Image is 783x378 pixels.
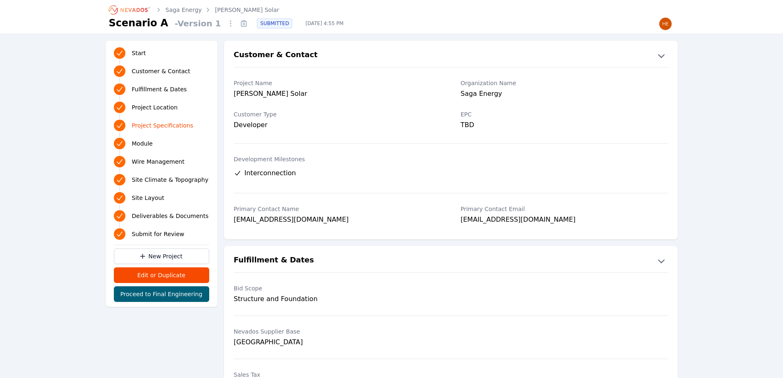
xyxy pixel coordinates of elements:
[132,139,153,148] span: Module
[224,254,678,267] button: Fulfillment & Dates
[132,67,190,75] span: Customer & Contact
[234,327,441,336] label: Nevados Supplier Base
[132,176,208,184] span: Site Climate & Topography
[234,337,441,347] div: [GEOGRAPHIC_DATA]
[234,89,441,100] div: [PERSON_NAME] Solar
[114,46,209,241] nav: Progress
[132,212,209,220] span: Deliverables & Documents
[461,79,668,87] label: Organization Name
[114,267,209,283] button: Edit or Duplicate
[109,16,169,30] h1: Scenario A
[461,110,668,118] label: EPC
[132,85,187,93] span: Fulfillment & Dates
[114,248,209,264] a: New Project
[659,17,672,30] img: Henar Luque
[132,230,185,238] span: Submit for Review
[461,120,668,132] div: TBD
[461,205,668,213] label: Primary Contact Email
[234,215,441,226] div: [EMAIL_ADDRESS][DOMAIN_NAME]
[132,121,194,130] span: Project Specifications
[234,284,441,292] label: Bid Scope
[234,49,318,62] h2: Customer & Contact
[132,158,185,166] span: Wire Management
[171,18,224,29] span: - Version 1
[257,19,292,28] div: SUBMITTED
[234,110,441,118] label: Customer Type
[299,20,350,27] span: [DATE] 4:55 PM
[234,294,441,304] div: Structure and Foundation
[461,89,668,100] div: Saga Energy
[132,103,178,111] span: Project Location
[114,286,209,302] button: Proceed to Final Engineering
[245,168,296,178] span: Interconnection
[109,3,279,16] nav: Breadcrumb
[234,254,314,267] h2: Fulfillment & Dates
[234,120,441,130] div: Developer
[215,6,279,14] a: [PERSON_NAME] Solar
[132,194,164,202] span: Site Layout
[166,6,202,14] a: Saga Energy
[461,215,668,226] div: [EMAIL_ADDRESS][DOMAIN_NAME]
[132,49,146,57] span: Start
[234,205,441,213] label: Primary Contact Name
[234,79,441,87] label: Project Name
[234,155,668,163] label: Development Milestones
[224,49,678,62] button: Customer & Contact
